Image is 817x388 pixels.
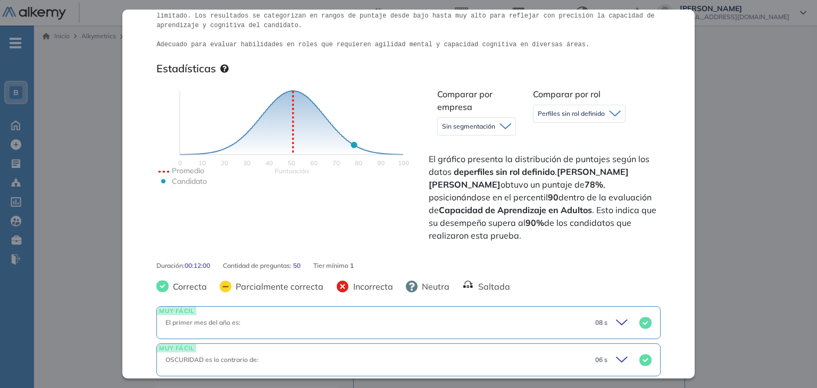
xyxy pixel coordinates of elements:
strong: 90% [526,217,544,228]
text: 40 [265,159,273,167]
span: Incorrecta [349,280,393,293]
span: Correcta [169,280,207,293]
text: 30 [243,159,251,167]
span: 1 [350,261,354,271]
span: MUY FÁCIL [157,344,196,352]
span: Tier mínimo [313,261,350,271]
span: 06 s [595,355,607,365]
text: 0 [178,159,182,167]
text: 20 [221,159,228,167]
span: Neutra [418,280,449,293]
text: 50 [288,159,295,167]
span: MUY FÁCIL [157,307,196,315]
span: Saltada [474,280,510,293]
strong: de [454,166,555,177]
h3: Estadísticas [156,62,216,75]
span: Perfiles sin rol definido [538,109,605,118]
strong: 78% [585,179,603,190]
text: Promedio [172,166,204,175]
strong: 90 [548,192,558,203]
text: 90 [377,159,385,167]
text: 10 [198,159,206,167]
span: Comparar por rol [533,89,601,99]
span: El gráfico presenta la distribución de puntajes según los datos . obtuvo un puntaje de , posicion... [429,153,658,242]
span: Parcialmente correcta [231,280,323,293]
text: Candidato [172,176,207,186]
text: 80 [355,159,362,167]
strong: perfiles sin rol definido [464,166,555,177]
text: 60 [310,159,318,167]
strong: [PERSON_NAME] [429,179,501,190]
div: Widget de chat [764,337,817,388]
span: El primer mes del año es: [165,318,240,326]
span: 08 s [595,318,607,327]
span: Duración : [156,261,185,271]
span: Sin segmentación [442,122,495,131]
text: Scores [274,167,309,175]
span: OSCURIDAD es lo contrario de: [165,356,259,364]
span: 00:12:00 [185,261,210,271]
span: Cantidad de preguntas: [223,261,293,271]
pre: Diseñado para replicar el test [PERSON_NAME], cada pregunta tiene el mismo puntaje y se debe cont... [156,2,660,49]
text: 100 [398,159,409,167]
strong: Capacidad de Aprendizaje en Adultos [439,205,592,215]
text: 70 [332,159,340,167]
span: Comparar por empresa [437,89,493,112]
span: 50 [293,261,301,271]
iframe: Chat Widget [764,337,817,388]
strong: [PERSON_NAME] [557,166,629,177]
